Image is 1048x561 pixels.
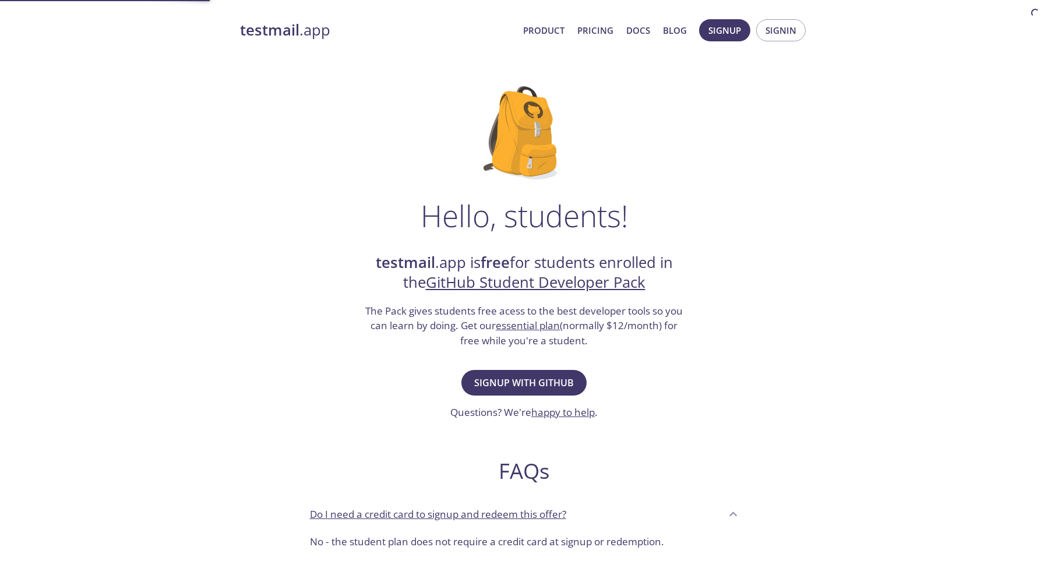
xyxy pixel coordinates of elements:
strong: testmail [240,20,299,40]
a: Product [523,23,564,38]
button: Signup with GitHub [461,370,587,396]
a: GitHub Student Developer Pack [426,272,645,292]
p: No - the student plan does not require a credit card at signup or redemption. [310,534,739,549]
a: Docs [626,23,650,38]
h2: FAQs [301,458,748,484]
h2: .app is for students enrolled in the [364,253,684,293]
span: Signup with GitHub [474,375,574,391]
a: testmail.app [240,20,514,40]
span: Signup [708,23,741,38]
div: Do I need a credit card to signup and redeem this offer? [301,530,748,559]
button: Signup [699,19,750,41]
p: Do I need a credit card to signup and redeem this offer? [310,507,566,522]
a: Blog [663,23,687,38]
h1: Hello, students! [421,198,628,233]
strong: testmail [376,252,435,273]
img: github-student-backpack.png [484,86,564,179]
h3: The Pack gives students free acess to the best developer tools so you can learn by doing. Get our... [364,304,684,348]
button: Signin [756,19,806,41]
a: Pricing [577,23,613,38]
div: Do I need a credit card to signup and redeem this offer? [301,498,748,530]
strong: free [481,252,510,273]
a: happy to help [531,405,595,419]
span: Signin [765,23,796,38]
a: essential plan [496,319,560,332]
h3: Questions? We're . [450,405,598,420]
